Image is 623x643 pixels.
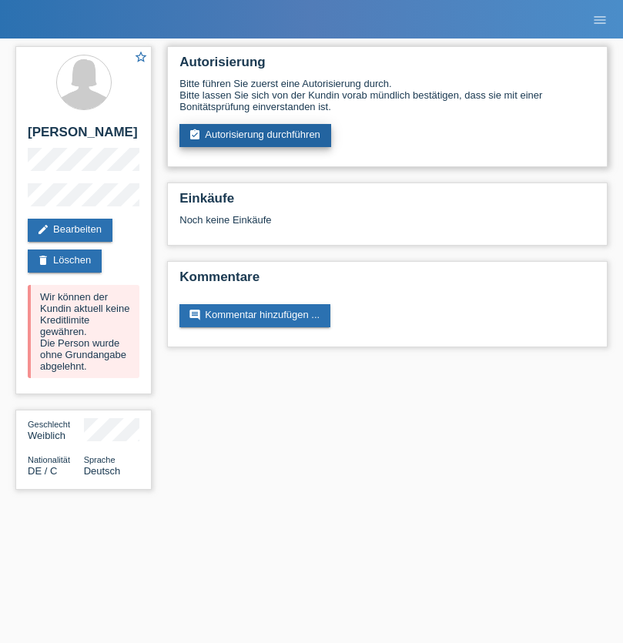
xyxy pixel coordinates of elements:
i: star_border [134,50,148,64]
i: comment [189,309,201,321]
div: Weiblich [28,418,84,441]
a: star_border [134,50,148,66]
a: editBearbeiten [28,219,112,242]
i: delete [37,254,49,266]
span: Nationalität [28,455,70,464]
h2: [PERSON_NAME] [28,125,139,148]
div: Bitte führen Sie zuerst eine Autorisierung durch. Bitte lassen Sie sich von der Kundin vorab münd... [179,78,595,112]
span: Deutschland / C / 31.10.2020 [28,465,57,477]
i: assignment_turned_in [189,129,201,141]
span: Geschlecht [28,420,70,429]
h2: Einkäufe [179,191,595,214]
a: commentKommentar hinzufügen ... [179,304,330,327]
i: menu [592,12,608,28]
a: menu [584,15,615,24]
h2: Kommentare [179,270,595,293]
a: deleteLöschen [28,249,102,273]
span: Deutsch [84,465,121,477]
h2: Autorisierung [179,55,595,78]
span: Sprache [84,455,116,464]
div: Wir können der Kundin aktuell keine Kreditlimite gewähren. Die Person wurde ohne Grundangabe abge... [28,285,139,378]
div: Noch keine Einkäufe [179,214,595,237]
i: edit [37,223,49,236]
a: assignment_turned_inAutorisierung durchführen [179,124,331,147]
